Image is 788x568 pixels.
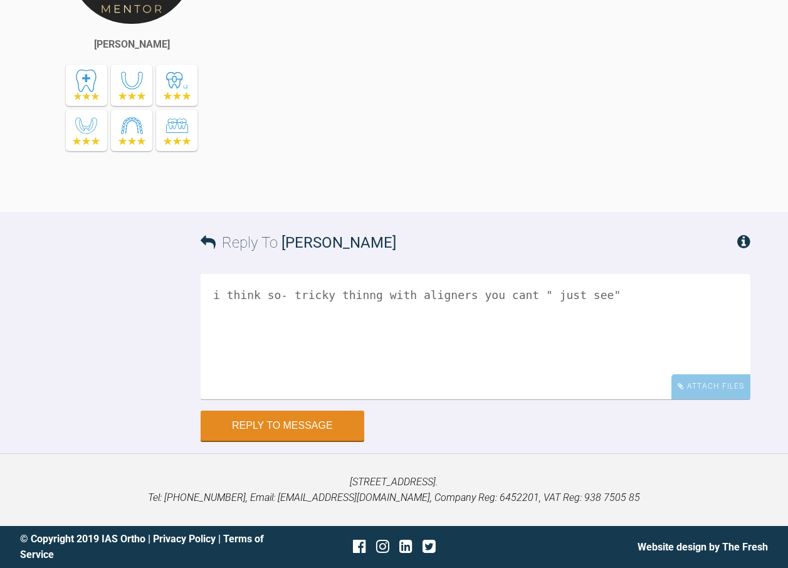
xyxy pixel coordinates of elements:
a: Privacy Policy [153,533,216,545]
button: Reply to Message [201,411,364,441]
div: Attach Files [671,374,750,399]
p: [STREET_ADDRESS]. Tel: [PHONE_NUMBER], Email: [EMAIL_ADDRESS][DOMAIN_NAME], Company Reg: 6452201,... [20,474,768,506]
div: [PERSON_NAME] [94,36,170,53]
h3: Reply To [201,231,396,255]
span: [PERSON_NAME] [281,234,396,251]
div: © Copyright 2019 IAS Ortho | | [20,531,270,563]
textarea: i think so- tricky thinng with aligners you cant " just see" [201,274,750,399]
a: Website design by The Fresh [638,541,768,553]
